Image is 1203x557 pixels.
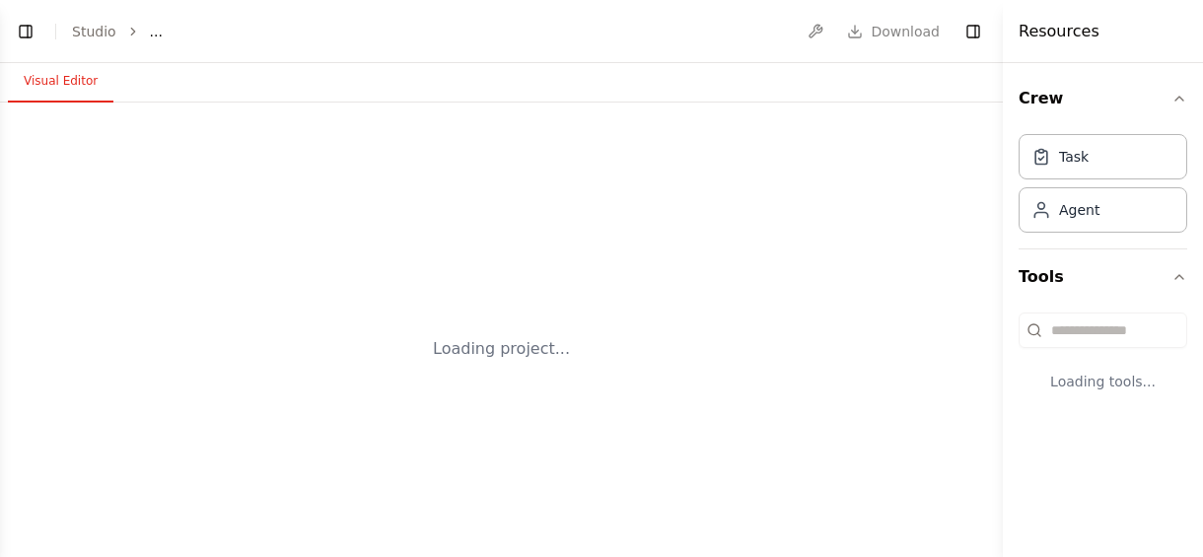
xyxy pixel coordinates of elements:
[433,337,570,361] div: Loading project...
[8,61,113,103] button: Visual Editor
[72,24,116,39] a: Studio
[1019,71,1187,126] button: Crew
[150,22,163,41] span: ...
[12,18,39,45] button: Show left sidebar
[1019,20,1099,43] h4: Resources
[1019,356,1187,407] div: Loading tools...
[959,18,987,45] button: Hide right sidebar
[72,22,163,41] nav: breadcrumb
[1019,249,1187,305] button: Tools
[1059,200,1099,220] div: Agent
[1059,147,1089,167] div: Task
[1019,126,1187,248] div: Crew
[1019,305,1187,423] div: Tools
